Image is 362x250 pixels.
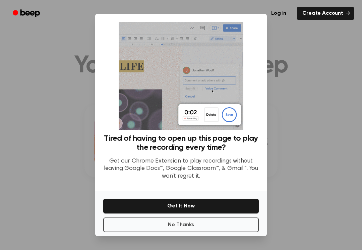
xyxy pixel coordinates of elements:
[297,7,354,20] a: Create Account
[103,217,259,232] button: No Thanks
[8,7,46,20] a: Beep
[264,6,293,21] a: Log in
[103,134,259,152] h3: Tired of having to open up this page to play the recording every time?
[119,22,243,130] img: Beep extension in action
[103,158,259,180] p: Get our Chrome Extension to play recordings without leaving Google Docs™, Google Classroom™, & Gm...
[103,199,259,213] button: Get It Now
